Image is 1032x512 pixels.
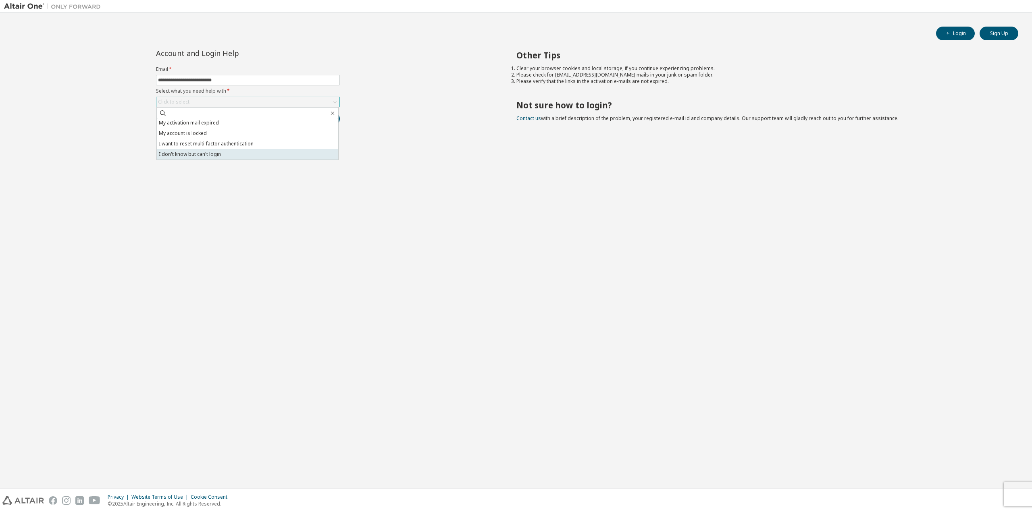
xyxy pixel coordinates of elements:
img: linkedin.svg [75,496,84,505]
li: My activation mail expired [157,118,338,128]
button: Login [936,27,975,40]
label: Select what you need help with [156,88,340,94]
div: Website Terms of Use [131,494,191,500]
span: with a brief description of the problem, your registered e-mail id and company details. Our suppo... [516,115,899,122]
img: Altair One [4,2,105,10]
h2: Not sure how to login? [516,100,1004,110]
h2: Other Tips [516,50,1004,60]
a: Contact us [516,115,541,122]
button: Sign Up [980,27,1018,40]
img: altair_logo.svg [2,496,44,505]
div: Click to select [156,97,339,107]
div: Account and Login Help [156,50,303,56]
div: Privacy [108,494,131,500]
li: Please check for [EMAIL_ADDRESS][DOMAIN_NAME] mails in your junk or spam folder. [516,72,1004,78]
img: instagram.svg [62,496,71,505]
img: facebook.svg [49,496,57,505]
li: Please verify that the links in the activation e-mails are not expired. [516,78,1004,85]
div: Cookie Consent [191,494,232,500]
p: © 2025 Altair Engineering, Inc. All Rights Reserved. [108,500,232,507]
label: Email [156,66,340,73]
img: youtube.svg [89,496,100,505]
li: Clear your browser cookies and local storage, if you continue experiencing problems. [516,65,1004,72]
div: Click to select [158,99,189,105]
